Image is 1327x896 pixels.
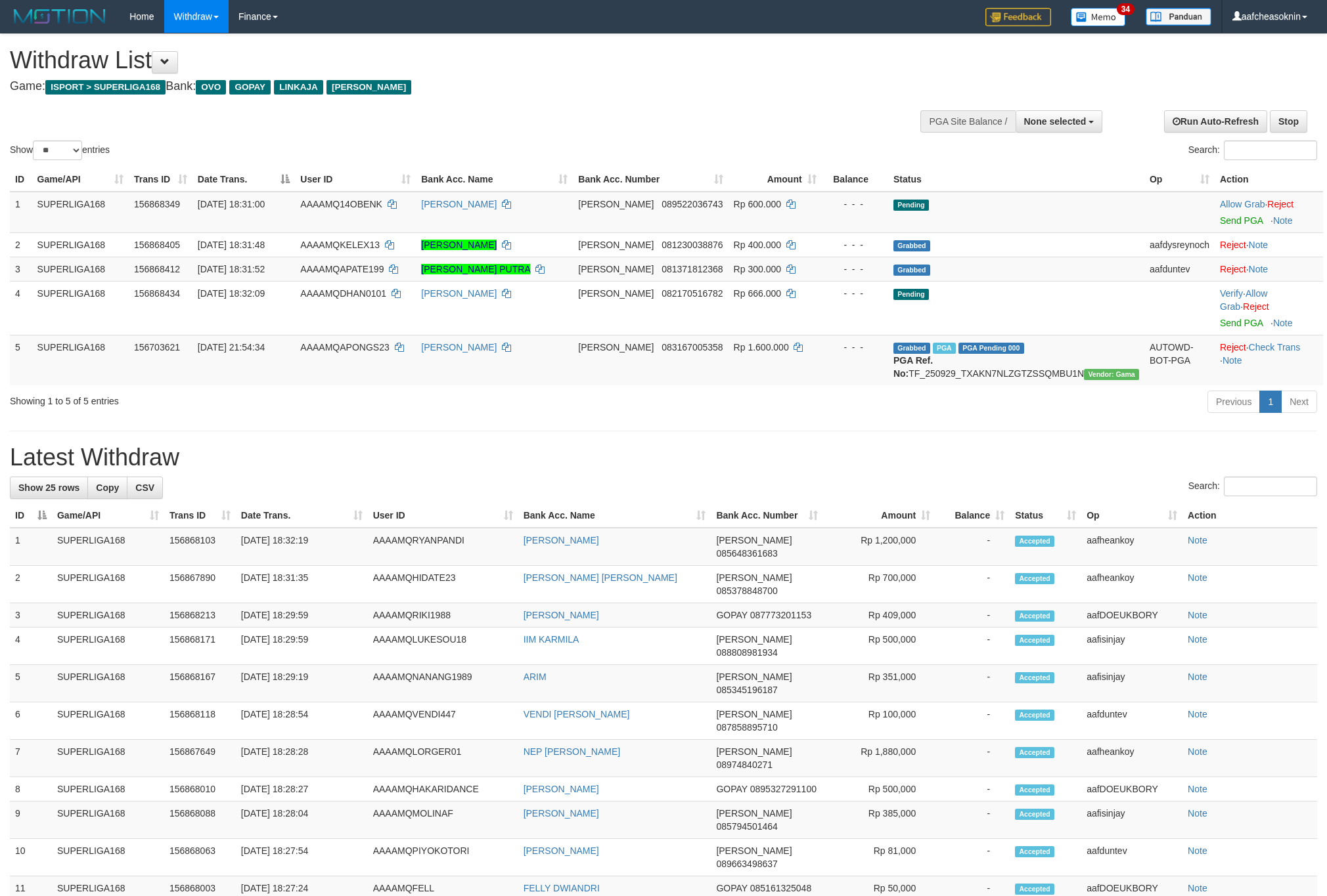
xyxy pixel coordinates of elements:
[1081,702,1182,740] td: aafduntev
[164,503,236,528] th: Trans ID: activate to sort column ascending
[1144,257,1215,281] td: aafduntev
[750,883,811,893] span: Copy 085161325048 to clipboard
[1249,240,1269,250] a: Note
[236,628,368,665] td: [DATE] 18:29:59
[300,199,382,209] span: AAAAMQ14OBENK
[368,528,518,566] td: AAAAMQRYANPANDI
[893,355,933,379] b: PGA Ref. No:
[134,240,180,250] span: 156868405
[716,859,777,869] span: Copy 089663498637 to clipboard
[198,199,265,209] span: [DATE] 18:31:00
[164,777,236,801] td: 156868010
[10,740,52,777] td: 7
[10,628,52,665] td: 4
[1249,264,1269,274] a: Note
[192,167,296,192] th: Date Trans.: activate to sort column descending
[893,343,930,354] span: Grabbed
[716,685,777,695] span: Copy 085345196187 to clipboard
[196,80,226,95] span: OVO
[1188,535,1207,545] a: Note
[236,839,368,876] td: [DATE] 18:27:54
[662,240,723,250] span: Copy 081230038876 to clipboard
[416,167,573,192] th: Bank Acc. Name: activate to sort column ascending
[823,740,935,777] td: Rp 1,880,000
[134,288,180,299] span: 156868434
[198,342,265,352] span: [DATE] 21:54:34
[87,477,127,499] a: Copy
[935,801,1010,839] td: -
[421,264,530,274] a: [PERSON_NAME] PUTRA
[198,288,265,299] span: [DATE] 18:32:09
[32,232,129,257] td: SUPERLIGA168
[662,199,723,209] span: Copy 089522036743 to clipboard
[827,263,883,276] div: - - -
[52,628,164,665] td: SUPERLIGA168
[524,784,599,794] a: [PERSON_NAME]
[524,746,621,757] a: NEP [PERSON_NAME]
[893,200,929,211] span: Pending
[1273,318,1293,328] a: Note
[823,702,935,740] td: Rp 100,000
[300,342,389,352] span: AAAAMQAPONGS23
[920,110,1015,133] div: PGA Site Balance /
[10,80,872,93] h4: Game: Bank:
[524,610,599,620] a: [PERSON_NAME]
[1259,391,1282,413] a: 1
[32,281,129,335] td: SUPERLIGA168
[10,281,32,335] td: 4
[368,628,518,665] td: AAAAMQLUKESOU18
[1270,110,1307,133] a: Stop
[1220,318,1263,328] a: Send PGA
[734,264,781,274] span: Rp 300.000
[1243,301,1269,312] a: Reject
[368,801,518,839] td: AAAAMQMOLINAF
[524,535,599,545] a: [PERSON_NAME]
[1188,746,1207,757] a: Note
[33,140,82,160] select: Showentries
[573,167,728,192] th: Bank Acc. Number: activate to sort column ascending
[935,503,1010,528] th: Balance: activate to sort column ascending
[10,477,88,499] a: Show 25 rows
[10,167,32,192] th: ID
[1081,839,1182,876] td: aafduntev
[198,264,265,274] span: [DATE] 18:31:52
[1081,566,1182,603] td: aafheankoy
[1220,342,1246,352] a: Reject
[1220,240,1246,250] a: Reject
[827,198,883,211] div: - - -
[716,535,792,545] span: [PERSON_NAME]
[1224,477,1317,496] input: Search:
[1215,281,1323,335] td: · ·
[734,342,789,352] span: Rp 1.600.000
[1144,232,1215,257] td: aafdysreynoch
[1081,740,1182,777] td: aafheankoy
[1015,536,1054,547] span: Accepted
[236,503,368,528] th: Date Trans.: activate to sort column ascending
[1188,845,1207,856] a: Note
[1215,232,1323,257] td: ·
[827,238,883,251] div: - - -
[716,709,792,719] span: [PERSON_NAME]
[662,264,723,274] span: Copy 081371812368 to clipboard
[1015,809,1054,820] span: Accepted
[326,80,411,95] span: [PERSON_NAME]
[1188,709,1207,719] a: Note
[935,777,1010,801] td: -
[1188,572,1207,583] a: Note
[52,566,164,603] td: SUPERLIGA168
[10,140,110,160] label: Show entries
[1220,215,1263,226] a: Send PGA
[823,801,935,839] td: Rp 385,000
[734,240,781,250] span: Rp 400.000
[164,566,236,603] td: 156867890
[164,839,236,876] td: 156868063
[1220,264,1246,274] a: Reject
[1015,573,1054,584] span: Accepted
[1188,140,1317,160] label: Search:
[823,777,935,801] td: Rp 500,000
[229,80,271,95] span: GOPAY
[1215,257,1323,281] td: ·
[1081,801,1182,839] td: aafisinjay
[164,665,236,702] td: 156868167
[45,80,166,95] span: ISPORT > SUPERLIGA168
